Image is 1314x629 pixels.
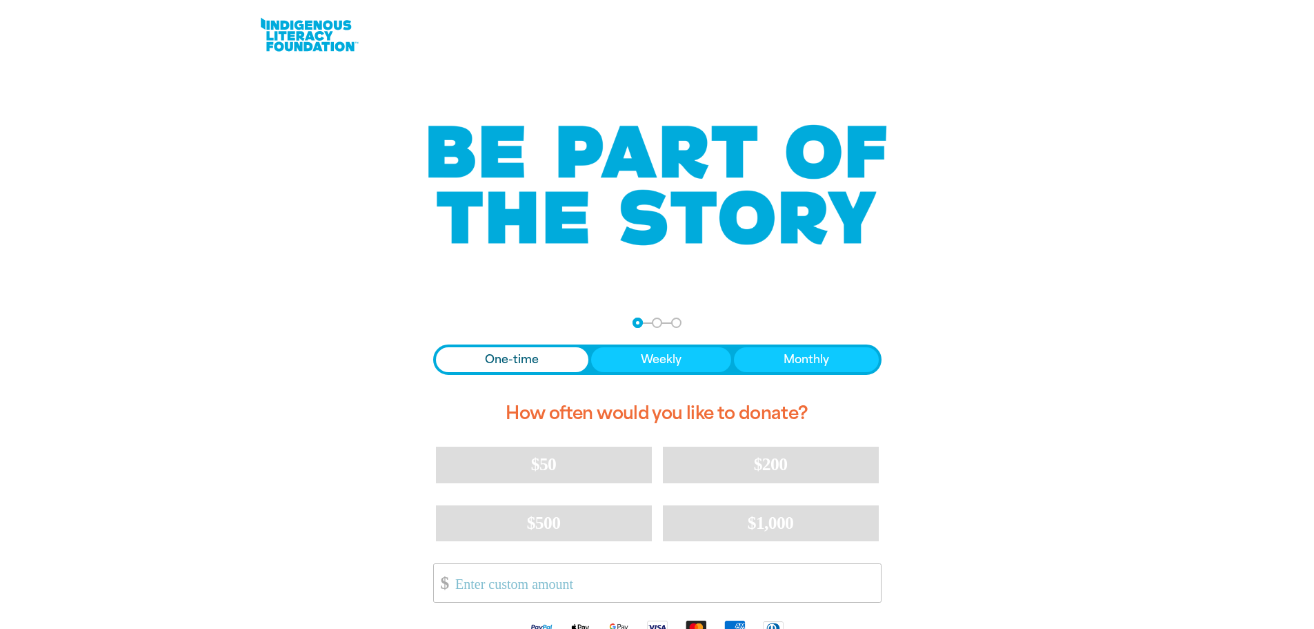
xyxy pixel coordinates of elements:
[485,351,539,368] span: One-time
[591,347,731,372] button: Weekly
[434,568,449,599] span: $
[671,318,681,328] button: Navigate to step 3 of 3 to enter your payment details
[436,347,589,372] button: One-time
[416,97,899,273] img: Be part of the story
[754,454,788,474] span: $200
[436,505,652,541] button: $500
[433,345,882,375] div: Donation frequency
[663,447,879,483] button: $200
[663,505,879,541] button: $1,000
[531,454,556,474] span: $50
[748,513,794,533] span: $1,000
[734,347,879,372] button: Monthly
[436,447,652,483] button: $50
[527,513,561,533] span: $500
[641,351,681,368] span: Weekly
[446,564,880,602] input: Enter custom amount
[633,318,643,328] button: Navigate to step 1 of 3 to enter your donation amount
[433,391,882,436] h2: How often would you like to donate?
[652,318,662,328] button: Navigate to step 2 of 3 to enter your details
[784,351,829,368] span: Monthly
